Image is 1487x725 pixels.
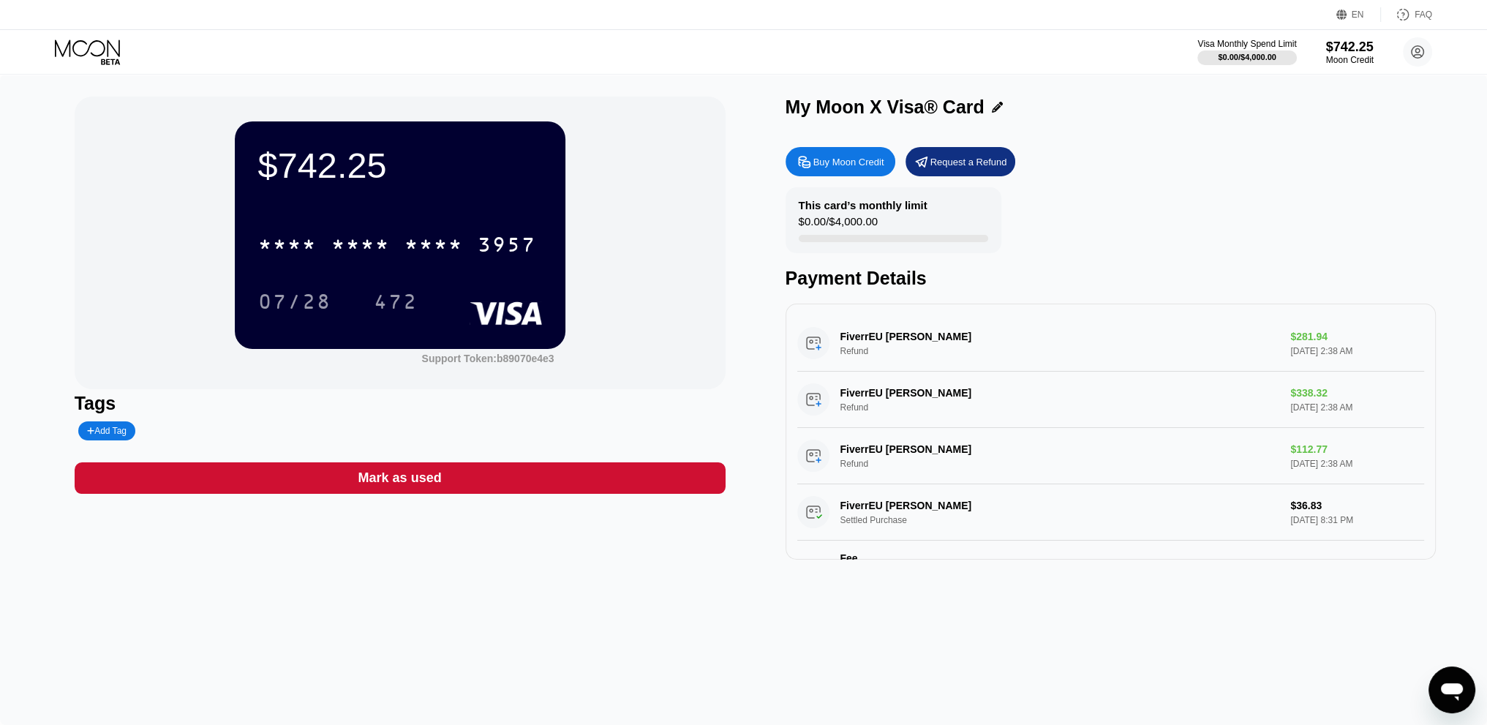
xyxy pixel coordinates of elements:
div: 472 [363,283,429,320]
div: 3957 [478,235,536,258]
div: Payment Details [786,268,1437,289]
div: EN [1336,7,1381,22]
div: This card’s monthly limit [799,199,927,211]
div: Buy Moon Credit [786,147,895,176]
div: Add Tag [78,421,135,440]
div: Mark as used [75,462,726,494]
div: My Moon X Visa® Card [786,97,985,118]
div: $0.00 / $4,000.00 [1218,53,1276,61]
div: $742.25 [1326,40,1374,55]
div: Visa Monthly Spend Limit$0.00/$4,000.00 [1197,39,1296,65]
div: Mark as used [358,470,442,487]
div: Request a Refund [930,156,1007,168]
iframe: Кнопка запуска окна обмена сообщениями [1428,666,1475,713]
div: Support Token: b89070e4e3 [422,353,554,364]
div: Fee [840,552,943,564]
div: Moon Credit [1326,55,1374,65]
div: 472 [374,292,418,315]
div: FeeA 1.00% fee (minimum of $1.00) is charged on all transactions$1.00[DATE] 8:31 PM [797,541,1425,611]
div: Add Tag [87,426,127,436]
div: Request a Refund [906,147,1015,176]
div: FAQ [1415,10,1432,20]
div: FAQ [1381,7,1432,22]
div: Tags [75,393,726,414]
div: $742.25Moon Credit [1326,40,1374,65]
div: Visa Monthly Spend Limit [1197,39,1296,49]
div: Buy Moon Credit [813,156,884,168]
div: $0.00 / $4,000.00 [799,215,878,235]
div: 07/28 [258,292,331,315]
div: Support Token:b89070e4e3 [422,353,554,364]
div: $742.25 [258,145,542,186]
div: 07/28 [247,283,342,320]
div: EN [1352,10,1364,20]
